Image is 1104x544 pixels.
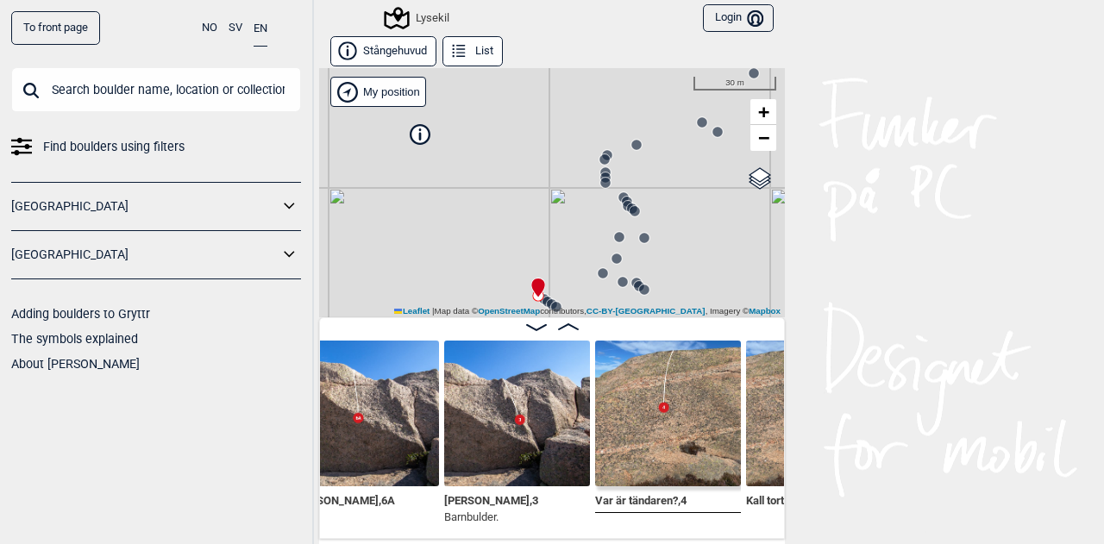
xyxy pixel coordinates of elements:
a: Mapbox [749,306,781,316]
span: [PERSON_NAME] , 3 [444,491,538,507]
button: Login [703,4,774,33]
div: Lysekil [386,8,449,28]
span: − [758,127,769,148]
img: Marit Svalsten 220121 [444,341,590,486]
a: About [PERSON_NAME] [11,357,140,371]
span: Find boulders using filters [43,134,185,159]
img: Kall tortellini [746,341,892,486]
a: Leaflet [394,306,430,316]
input: Search boulder name, location or collection [11,67,301,112]
span: Var är tändaren? , 4 [595,491,687,507]
img: Svabben Larsson 210906 [293,341,439,486]
button: List [442,36,503,66]
div: Show my position [330,77,426,107]
a: Adding boulders to Gryttr [11,307,150,321]
img: Var ar tandaren [595,341,741,486]
button: Stångehuvud [330,36,436,66]
a: The symbols explained [11,332,138,346]
button: SV [229,11,242,45]
a: Zoom in [750,99,776,125]
span: Kall tortellini , 3+ [746,491,821,507]
div: 30 m [693,77,776,91]
button: NO [202,11,217,45]
a: Find boulders using filters [11,134,301,159]
a: Zoom out [750,125,776,151]
a: Layers [743,159,776,197]
a: OpenStreetMap [478,306,540,316]
span: | [432,306,435,316]
a: CC-BY-[GEOGRAPHIC_DATA] [586,306,706,316]
span: [PERSON_NAME] , 6A [293,491,395,507]
span: + [758,101,769,122]
div: Map data © contributors, , Imagery © [390,305,785,317]
a: [GEOGRAPHIC_DATA] [11,194,279,219]
a: To front page [11,11,100,45]
button: EN [254,11,267,47]
p: Barnbulder. [444,509,538,526]
a: [GEOGRAPHIC_DATA] [11,242,279,267]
